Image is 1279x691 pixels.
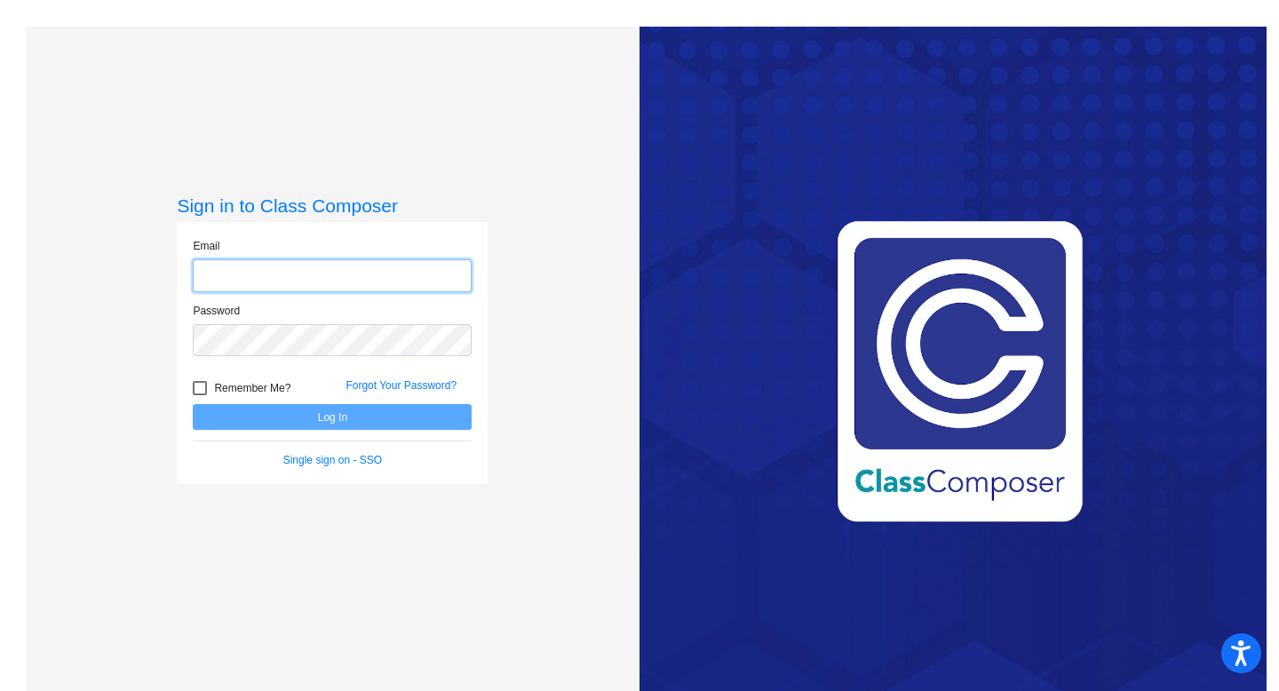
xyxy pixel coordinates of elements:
label: Email [193,238,219,254]
a: Single sign on - SSO [283,454,382,466]
span: Remember Me? [214,377,290,399]
h3: Sign in to Class Composer [177,195,488,217]
a: Forgot Your Password? [346,379,457,392]
button: Log In [193,404,472,430]
label: Password [193,303,240,319]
